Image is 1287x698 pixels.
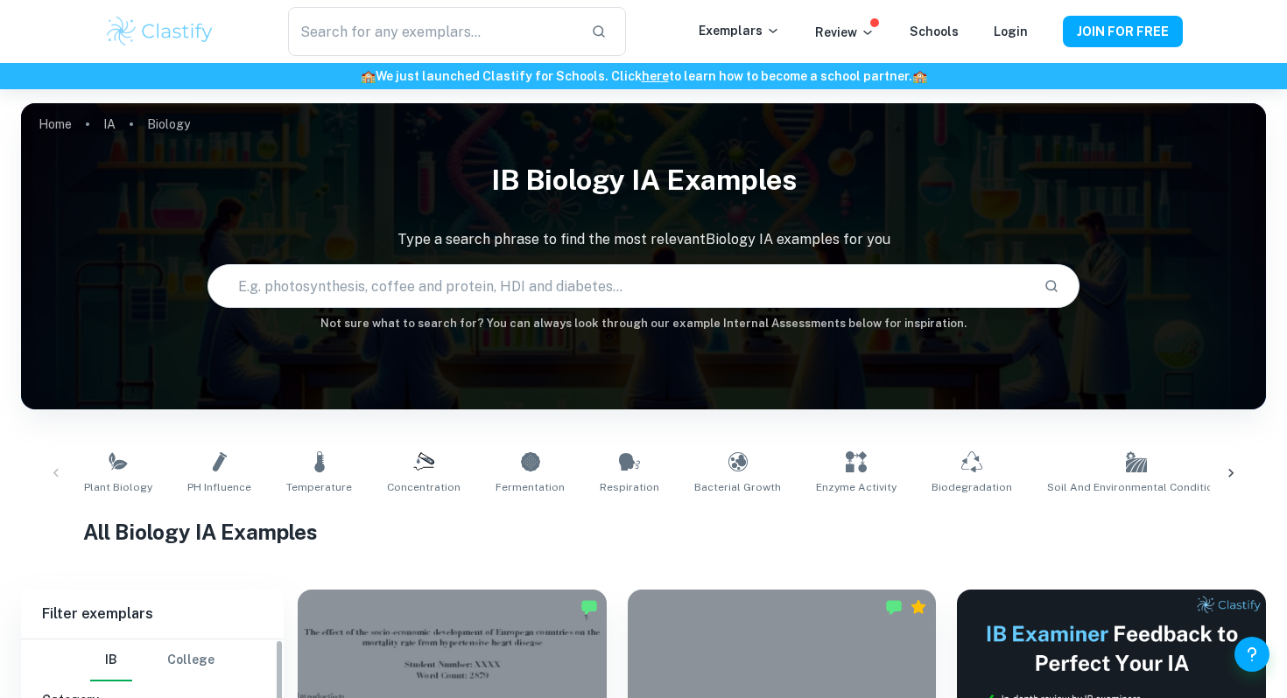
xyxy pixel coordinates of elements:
h6: Filter exemplars [21,590,284,639]
div: Premium [910,598,927,616]
span: 🏫 [361,69,376,83]
span: Enzyme Activity [816,479,897,495]
span: Temperature [286,479,352,495]
a: Home [39,112,72,136]
span: Concentration [387,479,461,495]
span: 🏫 [912,69,927,83]
p: Review [815,23,875,42]
button: IB [90,639,132,681]
span: Soil and Environmental Conditions [1047,479,1226,495]
h1: IB Biology IA examples [21,152,1266,208]
img: Clastify logo [104,14,215,49]
span: pH Influence [187,479,251,495]
button: College [167,639,214,681]
a: IA [103,112,116,136]
a: Login [994,24,1028,38]
p: Exemplars [699,21,780,40]
input: Search for any exemplars... [288,7,577,56]
button: Help and Feedback [1234,637,1269,672]
button: Search [1037,271,1066,301]
span: Plant Biology [84,479,152,495]
p: Biology [147,115,190,134]
button: JOIN FOR FREE [1063,16,1183,47]
img: Marked [885,598,903,616]
h6: Not sure what to search for? You can always look through our example Internal Assessments below f... [21,315,1266,332]
h1: All Biology IA Examples [83,516,1204,548]
div: Filter type choice [90,639,214,681]
span: Respiration [600,479,659,495]
input: E.g. photosynthesis, coffee and protein, HDI and diabetes... [208,262,1029,311]
h6: We just launched Clastify for Schools. Click to learn how to become a school partner. [4,66,1283,86]
a: Schools [910,24,959,38]
span: Fermentation [496,479,565,495]
a: here [642,69,669,83]
p: Type a search phrase to find the most relevant Biology IA examples for you [21,229,1266,250]
img: Marked [580,598,598,616]
span: Biodegradation [932,479,1012,495]
span: Bacterial Growth [694,479,781,495]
